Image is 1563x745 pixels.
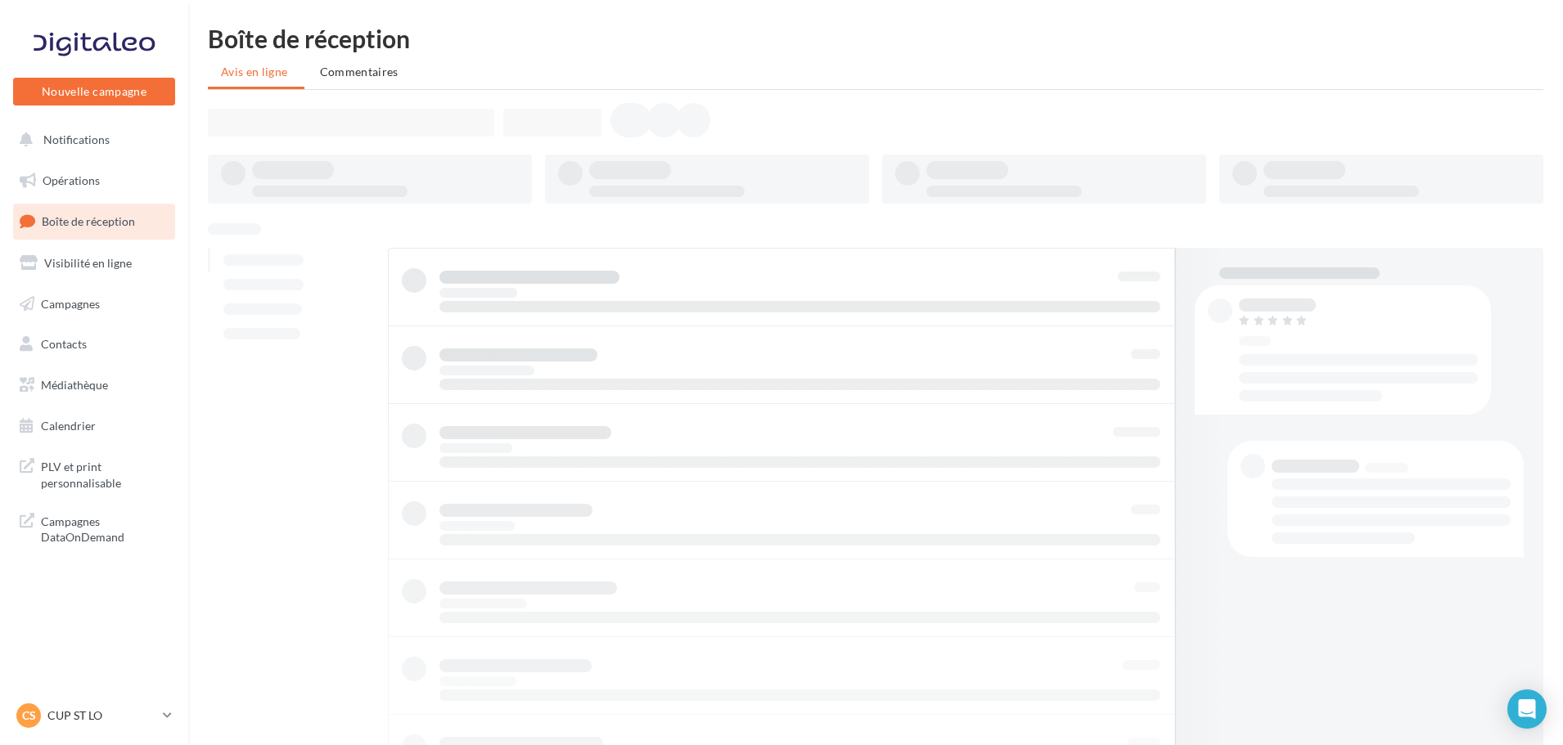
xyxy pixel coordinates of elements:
button: Nouvelle campagne [13,78,175,105]
a: Campagnes DataOnDemand [10,504,178,552]
a: CS CUP ST LO [13,700,175,731]
a: Visibilité en ligne [10,246,178,280]
span: Campagnes DataOnDemand [41,510,169,545]
button: Notifications [10,123,172,157]
div: Open Intercom Messenger [1507,689,1547,729]
span: Boîte de réception [42,214,135,228]
a: Campagnes [10,287,178,321]
span: Commentaires [320,65,399,79]
span: Contacts [41,337,87,351]
span: Visibilité en ligne [44,256,132,270]
a: Calendrier [10,409,178,443]
a: Boîte de réception [10,204,178,239]
p: CUP ST LO [47,707,156,724]
span: Notifications [43,132,110,146]
span: PLV et print personnalisable [41,456,169,491]
a: PLV et print personnalisable [10,449,178,497]
span: Campagnes [41,296,100,310]
span: Opérations [43,173,100,187]
a: Médiathèque [10,368,178,402]
span: CS [22,707,36,724]
div: Boîte de réception [208,26,1543,51]
a: Contacts [10,327,178,361]
a: Opérations [10,164,178,198]
span: Calendrier [41,419,96,433]
span: Médiathèque [41,378,108,392]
